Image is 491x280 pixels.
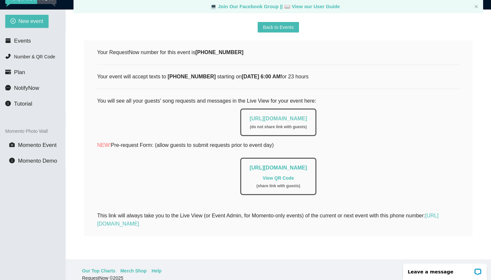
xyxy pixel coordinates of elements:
span: Events [14,38,31,44]
span: info-circle [9,158,15,163]
div: ( share link with guests ) [249,183,307,189]
div: ( do not share link with guests ) [249,124,307,130]
div: This link will always take you to the Live View (or Event Admin, for Momento-only events) of the ... [97,211,459,228]
button: close [474,5,478,9]
b: [PHONE_NUMBER] [195,50,244,55]
b: [PHONE_NUMBER] [168,74,216,79]
span: phone [5,53,11,59]
span: Number & QR Code [14,54,55,59]
a: [URL][DOMAIN_NAME] [249,165,307,170]
span: credit-card [5,69,11,75]
span: Momento Event [18,142,57,148]
a: Help [152,267,161,274]
a: View QR Code [263,175,294,181]
span: message [5,85,11,90]
a: Merch Shop [120,267,147,274]
a: Our Top Charts [82,267,116,274]
span: Your RequestNow number for this event is [97,50,244,55]
span: Back to Events [263,24,293,31]
div: Your event will accept texts to starting on for 23 hours [97,72,459,81]
a: [URL][DOMAIN_NAME] [249,116,307,121]
span: Plan [14,69,25,75]
span: plus-circle [11,18,16,25]
iframe: LiveChat chat widget [399,259,491,280]
span: Momento Demo [18,158,57,164]
span: laptop [284,4,290,9]
button: plus-circleNew event [5,15,49,28]
span: NEW! [97,142,111,148]
a: laptop View our User Guide [284,4,340,9]
span: camera [9,142,15,148]
span: Tutorial [14,101,32,107]
b: [DATE] 6:00 AM [242,74,280,79]
p: Pre-request Form: (allow guests to submit requests prior to event day) [97,141,459,149]
span: laptop [210,4,217,9]
div: You will see all your guests' song requests and messages in the Live View for your event here: [97,97,459,203]
a: laptop Join Our Facebook Group || [210,4,284,9]
span: NotifyNow [14,85,39,91]
span: info-circle [5,101,11,106]
button: Back to Events [258,22,299,32]
span: New event [18,17,43,25]
span: calendar [5,38,11,43]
